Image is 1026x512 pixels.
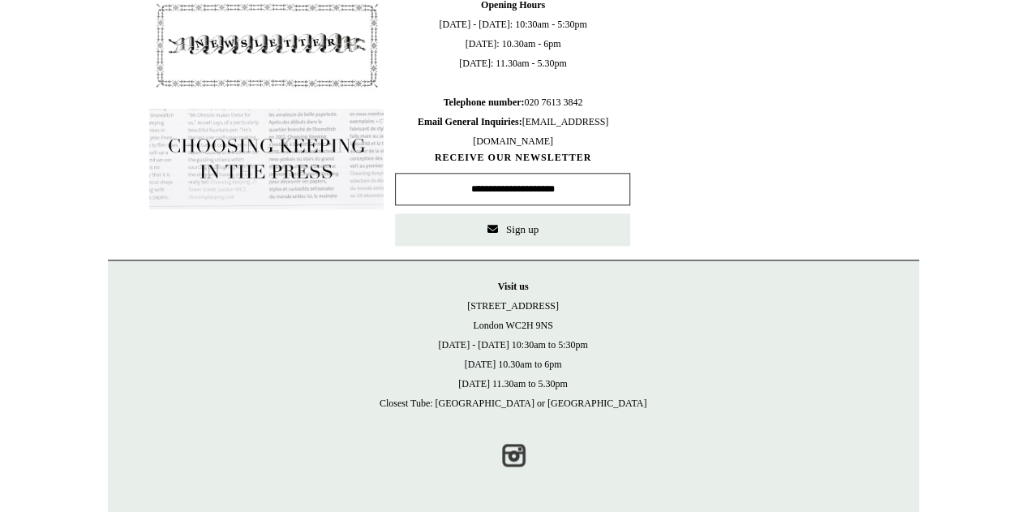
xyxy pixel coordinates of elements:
[521,97,524,108] b: :
[149,109,384,209] img: pf-635a2b01-aa89-4342-bbcd-4371b60f588c--In-the-press-Button_1200x.jpg
[418,116,522,127] b: Email General Inquiries:
[444,97,525,108] b: Telephone number
[124,277,903,413] p: [STREET_ADDRESS] London WC2H 9NS [DATE] - [DATE] 10:30am to 5:30pm [DATE] 10.30am to 6pm [DATE] 1...
[395,213,630,246] button: Sign up
[496,437,531,473] a: Instagram
[506,223,539,235] span: Sign up
[395,151,630,165] span: RECEIVE OUR NEWSLETTER
[418,116,608,147] span: [EMAIL_ADDRESS][DOMAIN_NAME]
[498,281,529,292] strong: Visit us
